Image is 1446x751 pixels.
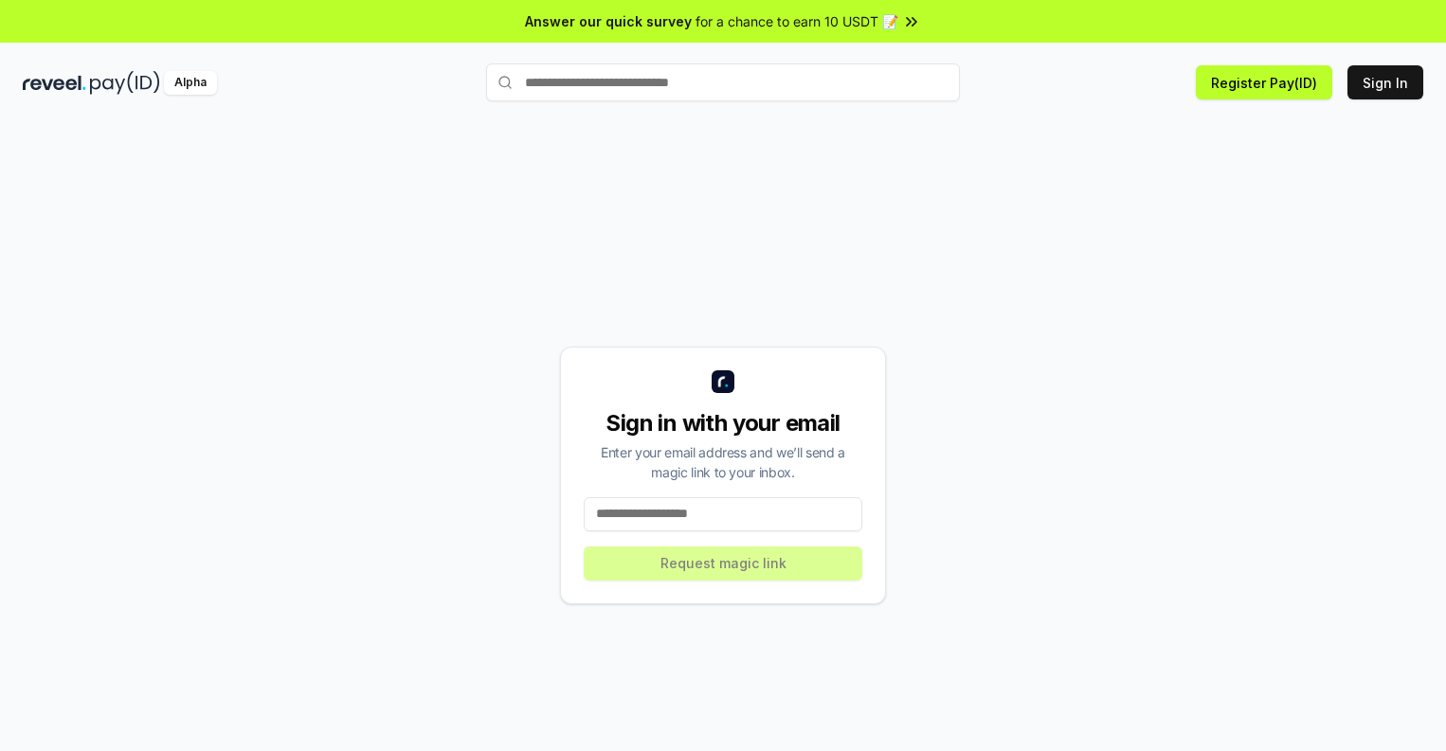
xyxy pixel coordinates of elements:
img: logo_small [712,370,734,393]
div: Sign in with your email [584,408,862,438]
span: for a chance to earn 10 USDT 📝 [696,11,898,31]
div: Enter your email address and we’ll send a magic link to your inbox. [584,442,862,482]
div: Alpha [164,71,217,95]
button: Register Pay(ID) [1196,65,1332,99]
img: pay_id [90,71,160,95]
img: reveel_dark [23,71,86,95]
span: Answer our quick survey [525,11,692,31]
button: Sign In [1347,65,1423,99]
